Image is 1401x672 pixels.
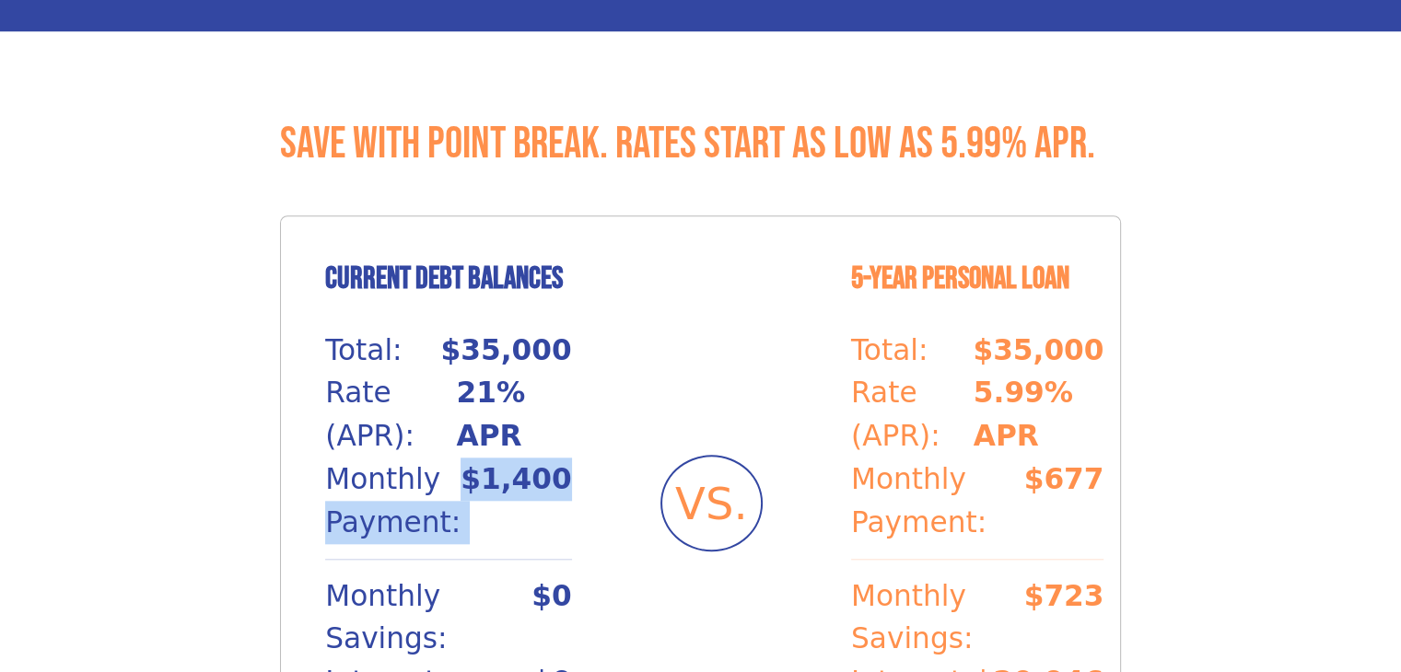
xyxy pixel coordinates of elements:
p: $677 [1024,458,1104,544]
p: Total: [851,329,928,372]
h4: Current Debt Balances [325,261,571,297]
p: Monthly Savings: [325,574,531,661]
p: $0 [531,574,571,661]
p: Total: [325,329,402,372]
p: $35,000 [441,329,572,372]
p: 5.99% APR [974,371,1104,458]
span: VS. [675,470,748,537]
p: 21% APR [457,371,572,458]
p: Monthly Payment: [325,458,461,544]
h4: 5-Year Personal Loan [851,261,1103,297]
p: $723 [1024,574,1104,661]
p: Monthly Payment: [851,458,1024,544]
p: Rate (APR): [851,371,974,458]
p: $1,400 [461,458,571,544]
p: $35,000 [973,329,1103,372]
h3: Save with Point Break. Rates start as low as 5.99% APR. [280,118,1121,171]
p: Monthly Savings: [851,574,1024,661]
p: Rate (APR): [325,371,456,458]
